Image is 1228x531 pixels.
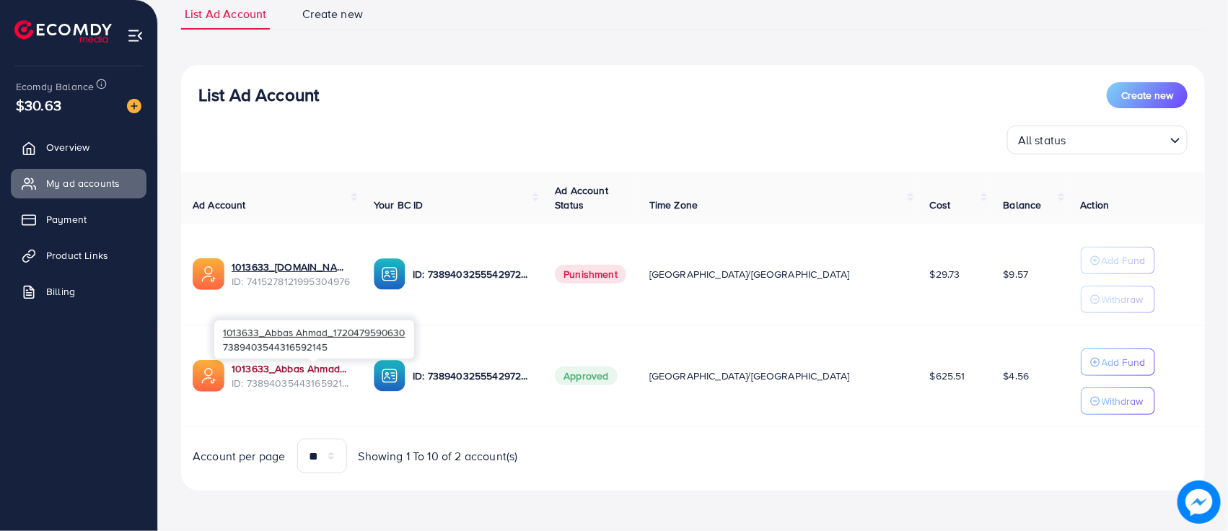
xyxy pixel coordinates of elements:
[46,140,89,154] span: Overview
[185,6,266,22] span: List Ad Account
[649,267,850,281] span: [GEOGRAPHIC_DATA]/[GEOGRAPHIC_DATA]
[374,258,405,290] img: ic-ba-acc.ded83a64.svg
[413,367,532,385] p: ID: 7389403255542972417
[232,376,351,390] span: ID: 7389403544316592145
[193,360,224,392] img: ic-ads-acc.e4c84228.svg
[1081,198,1110,212] span: Action
[930,267,960,281] span: $29.73
[16,79,94,94] span: Ecomdy Balance
[1178,481,1221,524] img: image
[198,84,319,105] h3: List Ad Account
[649,198,698,212] span: Time Zone
[1081,286,1155,313] button: Withdraw
[1007,126,1188,154] div: Search for option
[232,361,351,376] a: 1013633_Abbas Ahmad_1720479590630
[1004,198,1042,212] span: Balance
[1081,387,1155,415] button: Withdraw
[302,6,363,22] span: Create new
[193,258,224,290] img: ic-ads-acc.e4c84228.svg
[11,277,146,306] a: Billing
[930,369,965,383] span: $625.51
[11,241,146,270] a: Product Links
[413,265,532,283] p: ID: 7389403255542972417
[649,369,850,383] span: [GEOGRAPHIC_DATA]/[GEOGRAPHIC_DATA]
[46,176,120,190] span: My ad accounts
[1102,354,1146,371] p: Add Fund
[127,27,144,44] img: menu
[555,265,626,284] span: Punishment
[46,248,108,263] span: Product Links
[1004,267,1029,281] span: $9.57
[1102,392,1144,410] p: Withdraw
[232,260,351,274] a: 1013633_[DOMAIN_NAME]_1726503996160
[1081,348,1155,376] button: Add Fund
[127,99,141,113] img: image
[14,20,112,43] img: logo
[1081,247,1155,274] button: Add Fund
[11,133,146,162] a: Overview
[1015,130,1069,151] span: All status
[1102,291,1144,308] p: Withdraw
[359,448,518,465] span: Showing 1 To 10 of 2 account(s)
[232,260,351,289] div: <span class='underline'>1013633_Abbas.com_1726503996160</span></br>7415278121995304976
[193,448,286,465] span: Account per page
[16,95,61,115] span: $30.63
[11,169,146,198] a: My ad accounts
[193,198,246,212] span: Ad Account
[1107,82,1188,108] button: Create new
[223,325,405,339] span: 1013633_Abbas Ahmad_1720479590630
[374,360,405,392] img: ic-ba-acc.ded83a64.svg
[232,274,351,289] span: ID: 7415278121995304976
[1102,252,1146,269] p: Add Fund
[555,367,617,385] span: Approved
[930,198,951,212] span: Cost
[46,212,87,227] span: Payment
[555,183,608,212] span: Ad Account Status
[1004,369,1030,383] span: $4.56
[374,198,424,212] span: Your BC ID
[1121,88,1173,102] span: Create new
[46,284,75,299] span: Billing
[1071,127,1165,151] input: Search for option
[11,205,146,234] a: Payment
[214,320,414,359] div: 7389403544316592145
